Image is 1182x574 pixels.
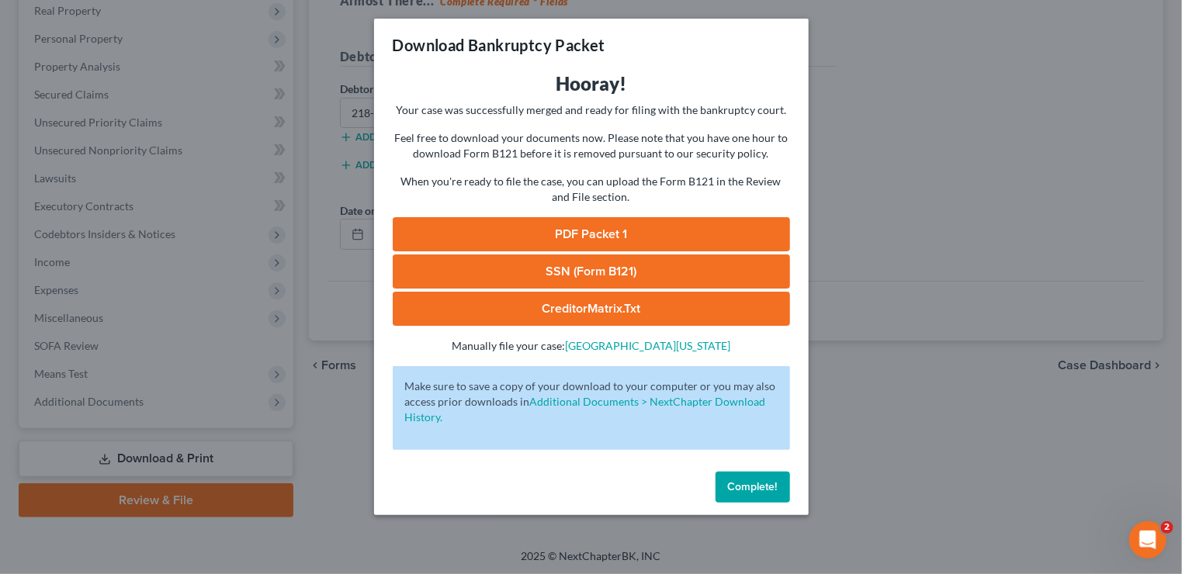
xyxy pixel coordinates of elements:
p: Manually file your case: [393,338,790,354]
h3: Hooray! [393,71,790,96]
a: SSN (Form B121) [393,254,790,289]
span: 2 [1161,521,1173,534]
h3: Download Bankruptcy Packet [393,34,605,56]
a: CreditorMatrix.txt [393,292,790,326]
a: [GEOGRAPHIC_DATA][US_STATE] [565,339,730,352]
a: Additional Documents > NextChapter Download History. [405,395,766,424]
a: PDF Packet 1 [393,217,790,251]
iframe: Intercom live chat [1129,521,1166,558]
p: Make sure to save a copy of your download to your computer or you may also access prior downloads in [405,379,778,425]
button: Complete! [716,472,790,503]
span: Complete! [728,480,778,493]
p: Your case was successfully merged and ready for filing with the bankruptcy court. [393,102,790,118]
p: Feel free to download your documents now. Please note that you have one hour to download Form B12... [393,130,790,161]
p: When you're ready to file the case, you can upload the Form B121 in the Review and File section. [393,174,790,205]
